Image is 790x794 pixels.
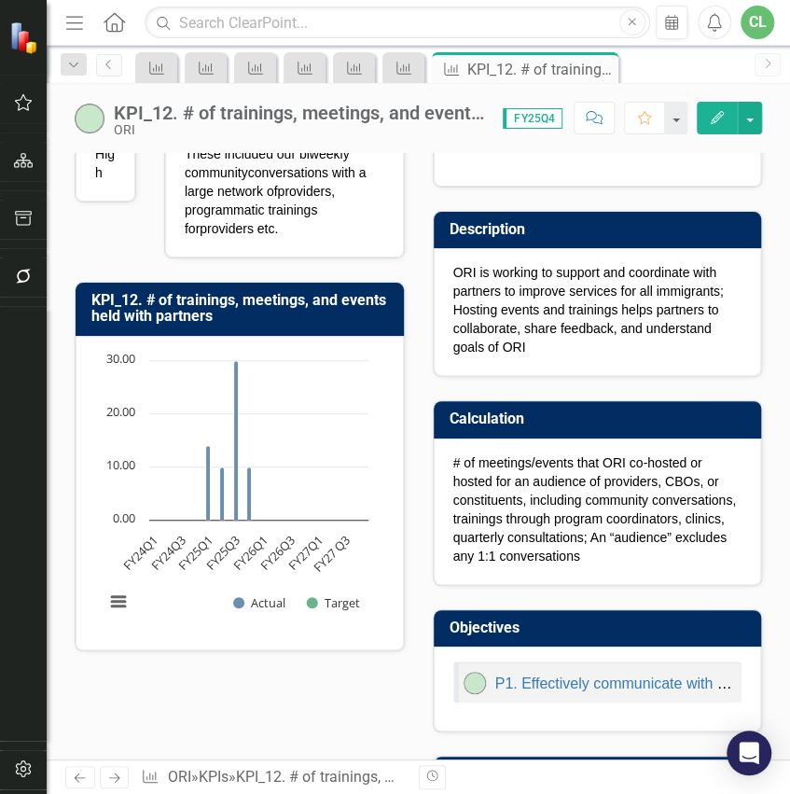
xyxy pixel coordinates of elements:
[206,445,211,520] path: FY25Q1, 14. Actual.
[9,21,42,54] img: ClearPoint Strategy
[284,532,326,574] text: FY27Q1
[220,467,225,520] path: FY25Q2, 10. Actual.
[233,594,285,611] button: Show Actual
[453,263,742,356] p: ORI is working to support and coordinate with partners to improve services for all immigrants; Ho...
[113,509,135,526] text: 0.00
[114,103,484,123] div: KPI_12. # of trainings, meetings, and events held with partners
[119,532,161,574] text: FY24Q1
[147,532,189,574] text: FY24Q3
[114,123,484,137] div: ORI
[450,221,753,238] h3: Description
[503,108,562,129] span: FY25Q4
[234,360,239,520] path: FY25Q3, 30. Actual.
[467,58,614,81] div: KPI_12. # of trainings, meetings, and events held with partners
[106,403,135,420] text: 20.00
[75,104,104,133] img: On-track
[199,768,229,786] a: KPIs
[202,532,244,574] text: FY25Q3
[236,768,644,786] div: KPI_12. # of trainings, meetings, and events held with partners
[200,221,278,236] span: providers etc.
[185,184,335,236] span: providers, programmatic trainings for
[741,6,774,39] button: CL
[453,453,742,565] p: # of meetings/events that ORI co-hosted or hosted for an audience of providers, CBOs, or constitu...
[185,146,350,180] span: These included our biweekly community
[307,594,360,611] button: Show Target
[185,165,367,199] span: conversations with a large network of
[141,767,404,788] div: » »
[106,456,135,473] text: 10.00
[91,292,395,325] h3: KPI_12. # of trainings, meetings, and events held with partners
[95,351,378,631] svg: Interactive chart
[727,731,771,775] div: Open Intercom Messenger
[168,768,191,786] a: ORI
[95,146,115,180] span: High
[174,532,216,574] text: FY25Q1
[229,532,271,574] text: FY26Q1
[105,589,132,615] button: View chart menu, Chart
[450,411,753,427] h3: Calculation
[247,467,252,520] path: FY25Q4, 10. Actual.
[464,672,486,694] img: On-track
[256,532,298,574] text: FY26Q3
[145,7,649,39] input: Search ClearPoint...
[310,532,353,576] text: FY27 Q3
[450,620,753,636] h3: Objectives
[106,350,135,367] text: 30.00
[95,351,384,631] div: Chart. Highcharts interactive chart.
